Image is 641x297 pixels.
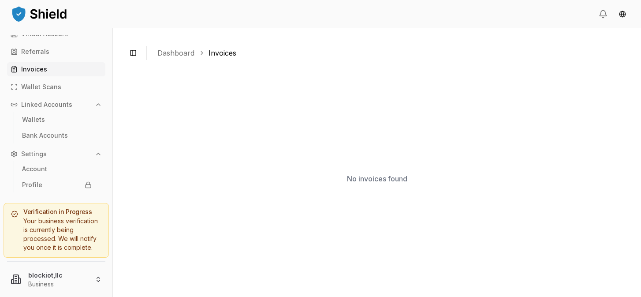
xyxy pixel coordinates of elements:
[22,182,42,188] p: Profile
[19,162,95,176] a: Account
[22,166,47,172] p: Account
[19,128,95,143] a: Bank Accounts
[7,147,105,161] button: Settings
[21,84,61,90] p: Wallet Scans
[22,132,68,139] p: Bank Accounts
[7,98,105,112] button: Linked Accounts
[28,280,88,289] p: Business
[11,217,101,252] div: Your business verification is currently being processed. We will notify you once it is complete.
[21,151,47,157] p: Settings
[7,45,105,59] a: Referrals
[11,209,101,215] h5: Verification in Progress
[21,31,68,37] p: Virtual Account
[28,271,88,280] p: blockiot,llc
[21,49,49,55] p: Referrals
[157,48,194,58] a: Dashboard
[22,117,45,123] p: Wallets
[209,48,236,58] a: Invoices
[4,203,109,258] a: Verification in ProgressYour business verification is currently being processed. We will notify y...
[7,80,105,94] a: Wallet Scans
[19,113,95,127] a: Wallets
[19,178,95,192] a: Profile
[21,66,47,72] p: Invoices
[157,48,620,58] nav: breadcrumb
[7,62,105,76] a: Invoices
[4,265,109,293] button: blockiot,llcBusiness
[11,5,68,23] img: ShieldPay Logo
[21,102,72,108] p: Linked Accounts
[347,173,407,184] p: No invoices found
